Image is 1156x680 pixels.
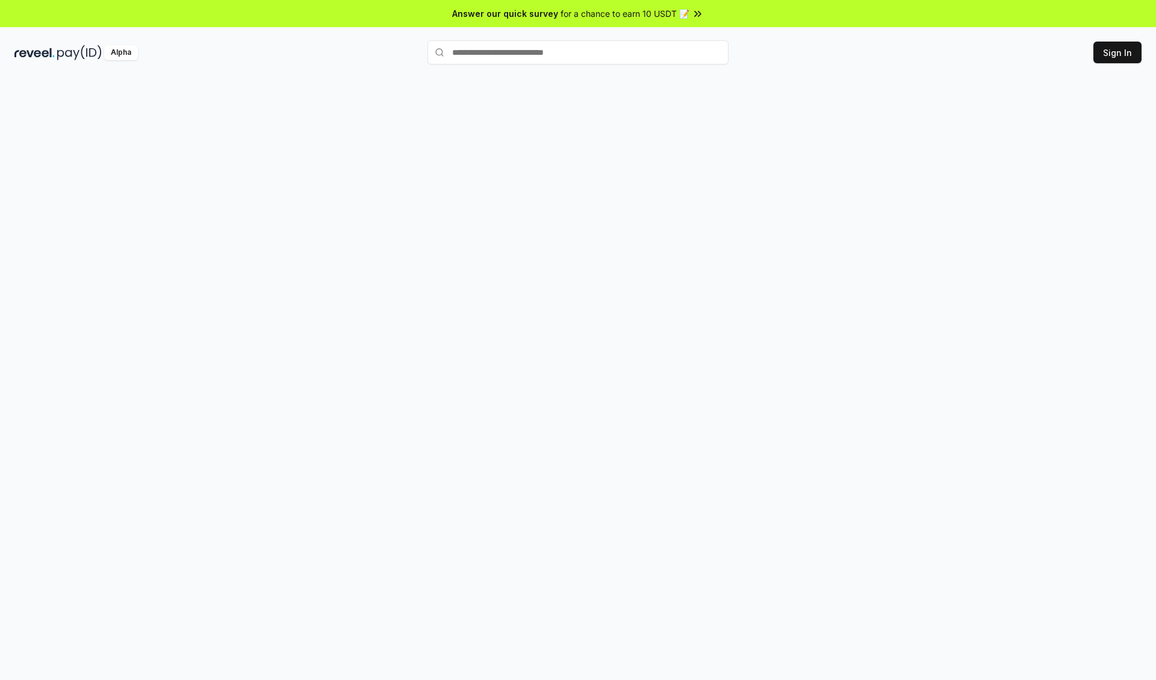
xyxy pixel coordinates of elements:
span: Answer our quick survey [452,7,558,20]
span: for a chance to earn 10 USDT 📝 [561,7,689,20]
div: Alpha [104,45,138,60]
button: Sign In [1093,42,1142,63]
img: pay_id [57,45,102,60]
img: reveel_dark [14,45,55,60]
